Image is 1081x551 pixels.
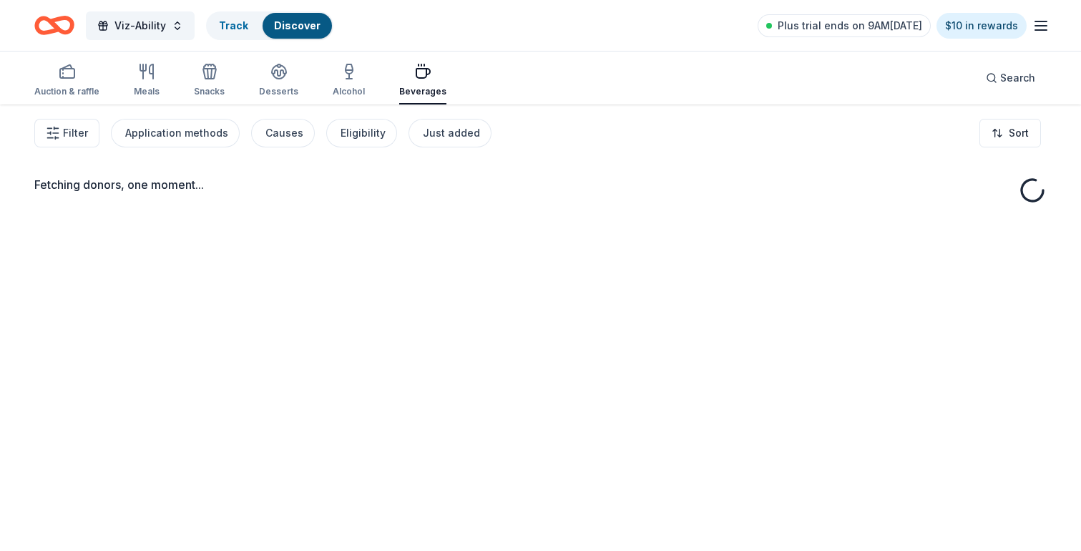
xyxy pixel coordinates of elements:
[979,119,1041,147] button: Sort
[341,125,386,142] div: Eligibility
[34,57,99,104] button: Auction & raffle
[974,64,1047,92] button: Search
[134,57,160,104] button: Meals
[409,119,491,147] button: Just added
[274,19,321,31] a: Discover
[34,86,99,97] div: Auction & raffle
[333,57,365,104] button: Alcohol
[399,57,446,104] button: Beverages
[326,119,397,147] button: Eligibility
[125,125,228,142] div: Application methods
[259,86,298,97] div: Desserts
[34,119,99,147] button: Filter
[206,11,333,40] button: TrackDiscover
[333,86,365,97] div: Alcohol
[34,9,74,42] a: Home
[265,125,303,142] div: Causes
[194,57,225,104] button: Snacks
[134,86,160,97] div: Meals
[111,119,240,147] button: Application methods
[1000,69,1035,87] span: Search
[219,19,248,31] a: Track
[251,119,315,147] button: Causes
[936,13,1027,39] a: $10 in rewards
[778,17,922,34] span: Plus trial ends on 9AM[DATE]
[194,86,225,97] div: Snacks
[86,11,195,40] button: Viz-Ability
[1009,125,1029,142] span: Sort
[423,125,480,142] div: Just added
[63,125,88,142] span: Filter
[34,176,1047,193] div: Fetching donors, one moment...
[259,57,298,104] button: Desserts
[758,14,931,37] a: Plus trial ends on 9AM[DATE]
[399,86,446,97] div: Beverages
[114,17,166,34] span: Viz-Ability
